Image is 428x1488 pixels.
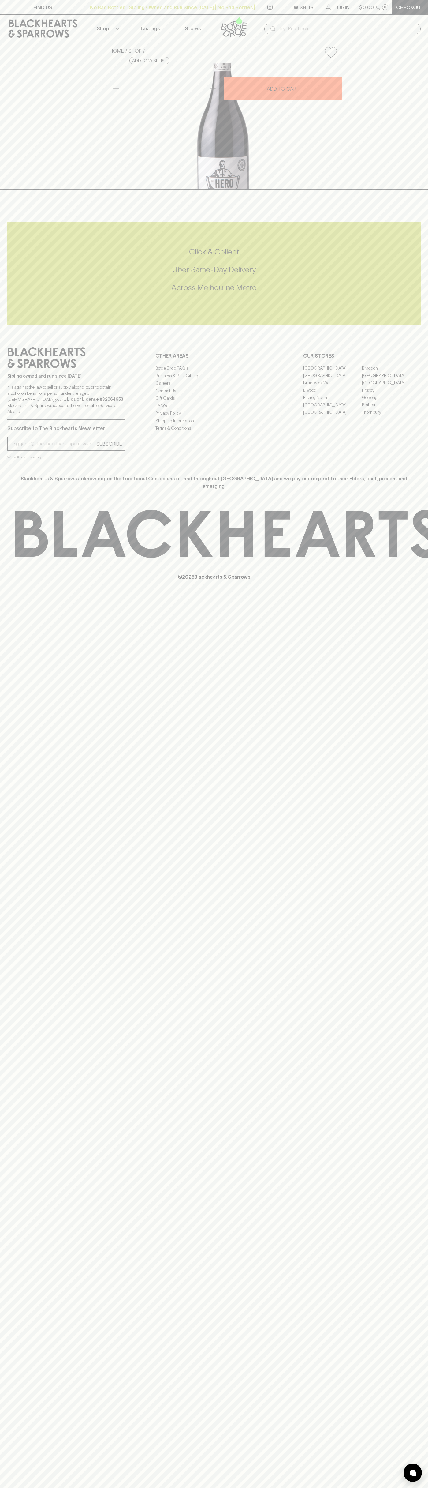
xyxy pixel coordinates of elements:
h5: Click & Collect [7,247,421,257]
a: Gift Cards [155,395,273,402]
a: Business & Bulk Gifting [155,372,273,379]
p: Shop [97,25,109,32]
a: Braddon [362,364,421,372]
p: We will never spam you [7,454,125,460]
a: SHOP [128,48,142,54]
p: Wishlist [294,4,317,11]
input: Try "Pinot noir" [279,24,416,34]
a: [GEOGRAPHIC_DATA] [303,401,362,408]
h5: Uber Same-Day Delivery [7,265,421,275]
a: Tastings [128,15,171,42]
p: ADD TO CART [267,85,300,92]
strong: Liquor License #32064953 [67,397,123,402]
a: FAQ's [155,402,273,409]
button: Add to wishlist [129,57,169,64]
a: [GEOGRAPHIC_DATA] [303,364,362,372]
a: [GEOGRAPHIC_DATA] [362,372,421,379]
p: It is against the law to sell or supply alcohol to, or to obtain alcohol on behalf of a person un... [7,384,125,415]
button: ADD TO CART [224,77,342,100]
a: Brunswick West [303,379,362,386]
p: SUBSCRIBE [96,440,122,448]
a: Elwood [303,386,362,394]
p: OUR STORES [303,352,421,359]
img: 40476.png [105,63,342,189]
p: Tastings [140,25,160,32]
p: FIND US [33,4,52,11]
p: OTHER AREAS [155,352,273,359]
a: Terms & Conditions [155,425,273,432]
button: Shop [86,15,129,42]
img: bubble-icon [410,1470,416,1476]
a: Bottle Drop FAQ's [155,365,273,372]
a: [GEOGRAPHIC_DATA] [362,379,421,386]
a: Careers [155,380,273,387]
a: Contact Us [155,387,273,394]
input: e.g. jane@blackheartsandsparrows.com.au [12,439,94,449]
a: Geelong [362,394,421,401]
p: $0.00 [359,4,374,11]
p: Subscribe to The Blackhearts Newsletter [7,425,125,432]
p: Blackhearts & Sparrows acknowledges the traditional Custodians of land throughout [GEOGRAPHIC_DAT... [12,475,416,490]
button: Add to wishlist [322,45,339,60]
p: Checkout [396,4,424,11]
a: HOME [110,48,124,54]
p: Sibling owned and run since [DATE] [7,373,125,379]
p: Login [334,4,350,11]
a: Fitzroy North [303,394,362,401]
p: Stores [185,25,201,32]
a: [GEOGRAPHIC_DATA] [303,372,362,379]
button: SUBSCRIBE [94,437,125,450]
div: Call to action block [7,222,421,325]
a: Thornbury [362,408,421,416]
a: Shipping Information [155,417,273,424]
p: 0 [384,6,386,9]
a: Prahran [362,401,421,408]
a: Stores [171,15,214,42]
a: Fitzroy [362,386,421,394]
a: Privacy Policy [155,410,273,417]
a: [GEOGRAPHIC_DATA] [303,408,362,416]
h5: Across Melbourne Metro [7,283,421,293]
